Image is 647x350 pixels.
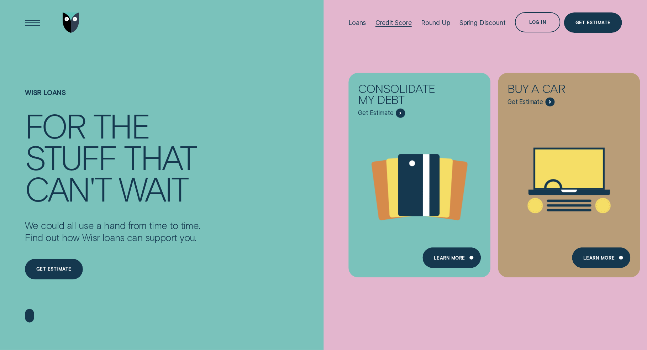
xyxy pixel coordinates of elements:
button: Log in [515,12,560,32]
div: Consolidate my debt [358,82,449,109]
div: Buy a car [507,82,598,97]
a: Buy a car - Learn more [498,73,640,272]
div: stuff [25,141,116,173]
a: Get Estimate [564,12,622,33]
div: that [124,141,196,173]
h4: For the stuff that can't wait [25,109,200,204]
span: Get Estimate [507,98,543,106]
div: Spring Discount [459,19,505,26]
div: wait [119,172,188,204]
a: Learn More [572,247,631,268]
div: Loans [348,19,366,26]
button: Open Menu [22,12,43,33]
a: Get estimate [25,259,83,279]
div: can't [25,172,111,204]
div: the [93,109,149,141]
a: Consolidate my debt - Learn more [349,73,491,272]
h1: Wisr loans [25,89,200,109]
div: Credit Score [375,19,412,26]
a: Learn more [422,247,481,268]
div: Round Up [421,19,450,26]
div: For [25,109,85,141]
img: Wisr [63,12,80,33]
span: Get Estimate [358,109,394,117]
p: We could all use a hand from time to time. Find out how Wisr loans can support you. [25,219,200,244]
